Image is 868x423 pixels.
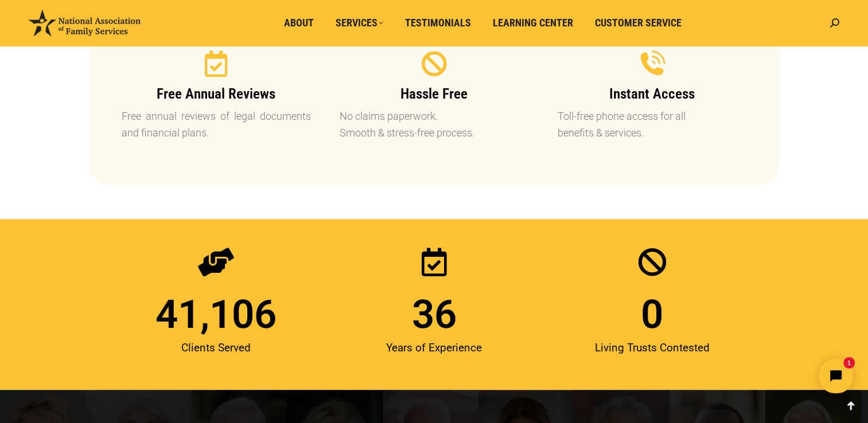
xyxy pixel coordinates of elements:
[400,85,468,102] span: Hassle Free
[405,17,471,29] span: Testimonials
[113,334,320,362] div: Clients Served
[397,12,479,34] a: Testimonials
[339,108,528,142] p: No claims paperwork. Smooth & stress-free process.
[595,17,682,29] span: Customer Service
[493,17,573,29] span: Learning Center
[665,349,863,403] iframe: Tidio Chat
[549,334,756,362] div: Living Trusts Contested
[122,108,311,142] p: Free annual reviews of legal documents and financial plans.
[641,295,663,334] span: 0
[485,12,581,34] a: Learning Center
[609,85,695,102] span: Instant Access
[336,17,383,29] span: Services
[276,12,322,34] a: About
[284,17,314,29] span: About
[29,10,141,36] img: National Association of Family Services
[155,295,277,334] span: 41,106
[587,12,690,34] a: Customer Service
[412,295,457,334] span: 36
[331,334,538,362] div: Years of Experience
[557,108,746,142] p: Toll-free phone access for all benefits & services.
[157,85,275,102] span: Free Annual Reviews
